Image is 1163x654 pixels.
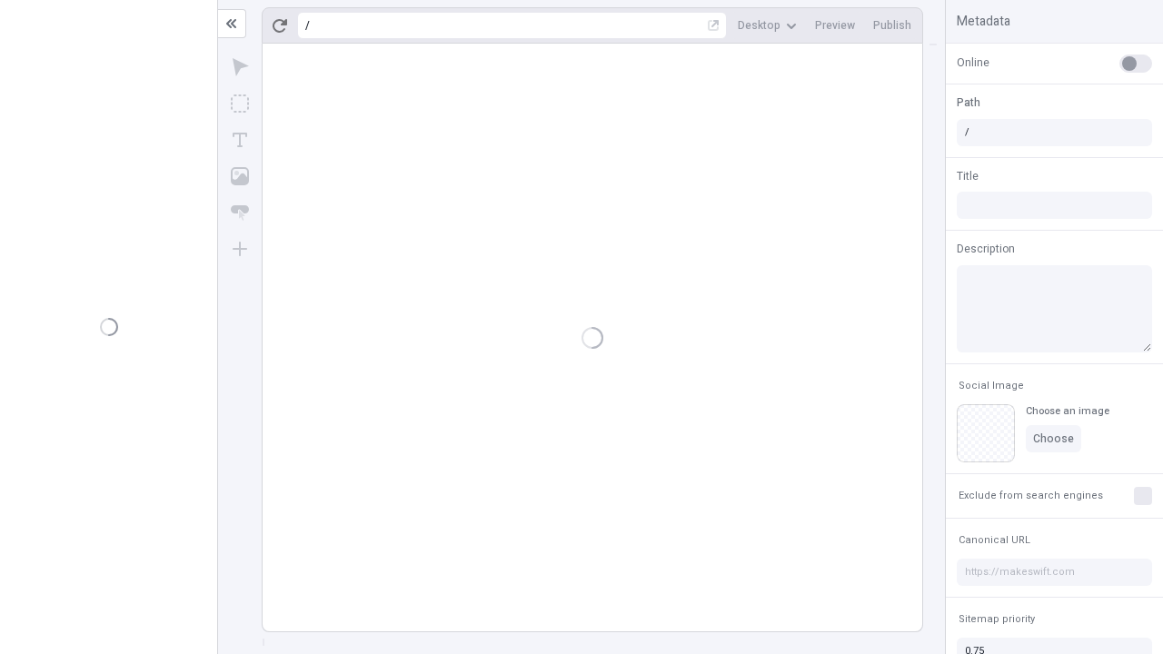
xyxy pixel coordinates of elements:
button: Text [224,124,256,156]
div: Choose an image [1026,404,1109,418]
button: Sitemap priority [955,609,1039,630]
span: Preview [815,18,855,33]
span: Path [957,94,980,111]
span: Choose [1033,431,1074,446]
span: Canonical URL [959,533,1030,547]
span: Publish [873,18,911,33]
button: Exclude from search engines [955,485,1107,507]
button: Image [224,160,256,193]
div: / [305,18,310,33]
span: Title [957,168,979,184]
button: Button [224,196,256,229]
button: Preview [808,12,862,39]
input: https://makeswift.com [957,559,1152,586]
span: Social Image [959,379,1024,392]
button: Choose [1026,425,1081,452]
button: Box [224,87,256,120]
button: Social Image [955,375,1028,397]
button: Publish [866,12,919,39]
span: Sitemap priority [959,612,1035,626]
button: Canonical URL [955,530,1034,551]
button: Desktop [731,12,804,39]
span: Online [957,54,989,71]
span: Description [957,241,1015,257]
span: Exclude from search engines [959,489,1103,502]
span: Desktop [738,18,780,33]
